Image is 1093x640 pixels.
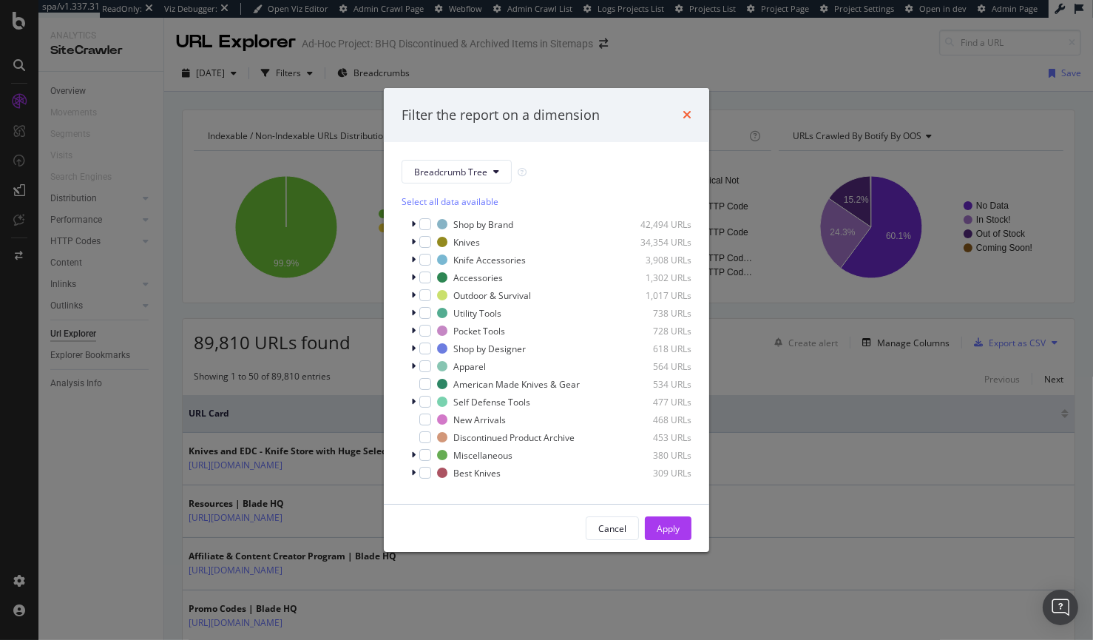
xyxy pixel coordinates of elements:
div: 534 URLs [619,378,691,391]
div: Accessories [453,272,503,284]
div: 42,494 URLs [619,218,691,231]
div: Outdoor & Survival [453,289,531,302]
div: Utility Tools [453,307,501,320]
div: Knives [453,236,480,249]
div: Knife Accessories [453,254,526,266]
div: Miscellaneous [453,449,512,462]
div: American Made Knives & Gear [453,378,580,391]
div: 1,302 URLs [619,272,691,284]
button: Breadcrumb Tree [402,160,512,183]
div: Pocket Tools [453,325,505,337]
span: Breadcrumb Tree [414,166,487,178]
div: 3,908 URLs [619,254,691,266]
div: 477 URLs [619,396,691,408]
div: Shop by Designer [453,343,526,355]
div: 618 URLs [619,343,691,355]
div: Best Knives [453,467,501,479]
button: Cancel [586,516,639,540]
div: times [683,106,691,125]
div: modal [384,88,709,553]
button: Apply [645,516,691,540]
div: 738 URLs [619,307,691,320]
div: Shop by Brand [453,218,513,231]
div: Discontinued Product Archive [453,431,575,444]
div: Open Intercom Messenger [1043,590,1078,625]
div: 309 URLs [619,467,691,479]
div: 380 URLs [619,449,691,462]
div: Select all data available [402,195,691,208]
div: Apply [657,522,680,535]
div: 453 URLs [619,431,691,444]
div: Self Defense Tools [453,396,530,408]
div: 728 URLs [619,325,691,337]
div: 1,017 URLs [619,289,691,302]
div: 34,354 URLs [619,236,691,249]
div: New Arrivals [453,414,506,426]
div: 564 URLs [619,360,691,373]
div: Cancel [598,522,626,535]
div: Filter the report on a dimension [402,106,600,125]
div: Apparel [453,360,486,373]
div: 468 URLs [619,414,691,426]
